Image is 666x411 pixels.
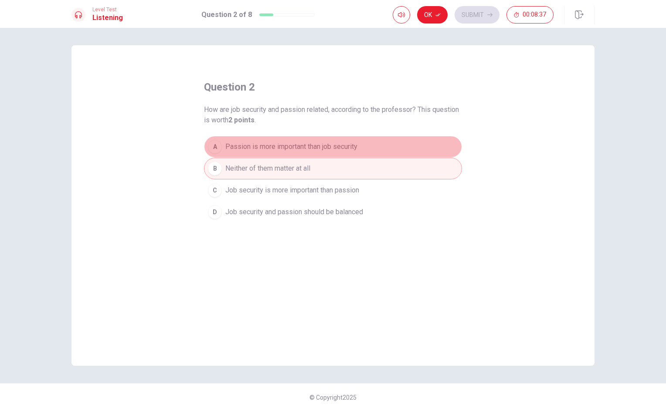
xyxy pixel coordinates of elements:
h1: Question 2 of 8 [201,10,252,20]
div: B [208,162,222,175]
div: D [208,205,222,219]
span: Neither of them matter at all [225,163,310,174]
b: 2 points [228,116,255,124]
div: C [208,183,222,197]
h1: Listening [92,13,123,23]
span: © Copyright 2025 [309,394,357,401]
div: A [208,140,222,154]
button: Ok [417,6,448,24]
span: Level Test [92,7,123,13]
span: How are job security and passion related, according to the professor? This question is worth . [204,104,462,125]
span: Job security and passion should be balanced [225,207,363,217]
span: 00:08:37 [523,11,546,18]
span: Passion is more important than job security [225,141,357,152]
button: APassion is more important than job security [204,136,462,158]
button: 00:08:37 [506,6,554,24]
button: BNeither of them matter at all [204,158,462,179]
span: Job security is more important than passion [225,185,359,195]
h4: question 2 [204,80,255,94]
button: DJob security and passion should be balanced [204,201,462,223]
button: CJob security is more important than passion [204,179,462,201]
